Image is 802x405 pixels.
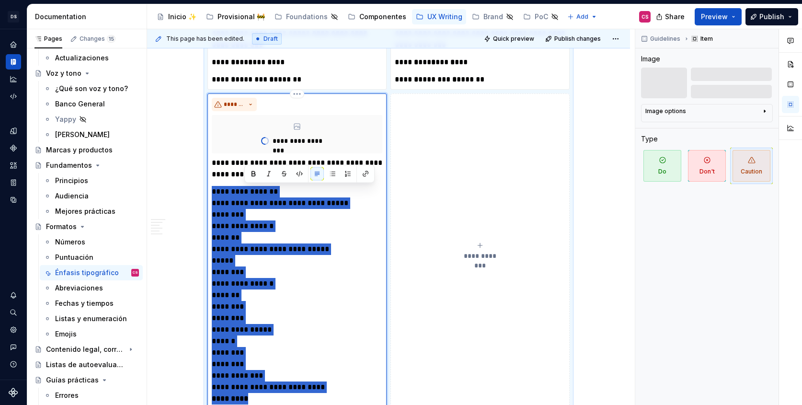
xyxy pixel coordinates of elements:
[46,375,99,385] div: Guías prácticas
[412,9,466,24] a: UX Writing
[6,89,21,104] a: Code automation
[40,326,143,342] a: Emojis
[153,7,562,26] div: Page tree
[34,35,62,43] div: Pages
[31,219,143,234] a: Formatos
[55,53,109,63] div: Actualizaciones
[40,296,143,311] a: Fechas y tiempos
[80,35,115,43] div: Changes
[641,54,660,64] div: Image
[202,9,269,24] a: Provisional 🚧
[6,54,21,69] a: Documentation
[55,99,105,109] div: Banco General
[55,283,103,293] div: Abreviaciones
[55,115,76,124] div: Yappy
[31,142,143,158] a: Marcas y productos
[650,35,680,43] span: Guidelines
[40,234,143,250] a: Números
[286,12,328,22] div: Foundations
[701,12,728,22] span: Preview
[344,9,410,24] a: Componentes
[46,360,125,370] div: Listas de autoevaluación
[6,288,21,303] button: Notifications
[264,35,278,43] span: Draft
[641,134,658,144] div: Type
[6,140,21,156] div: Components
[554,35,601,43] span: Publish changes
[40,250,143,265] a: Puntuación
[40,96,143,112] a: Banco General
[6,37,21,52] a: Home
[665,12,685,22] span: Share
[166,35,244,43] span: This page has been edited.
[40,81,143,96] a: ¿Qué son voz y tono?
[733,150,770,182] span: Caution
[6,123,21,139] a: Design tokens
[6,339,21,355] button: Contact support
[107,35,115,43] span: 15
[745,8,798,25] button: Publish
[55,207,115,216] div: Mejores prácticas
[359,12,406,22] div: Componentes
[493,35,534,43] span: Quick preview
[6,175,21,190] a: Storybook stories
[31,357,143,372] a: Listas de autoevaluación
[40,50,143,66] a: Actualizaciones
[35,12,143,22] div: Documentation
[55,391,79,400] div: Errores
[40,188,143,204] a: Audiencia
[46,145,113,155] div: Marcas y productos
[40,265,143,280] a: Énfasis tipográficoCS
[638,32,685,46] button: Guidelines
[576,13,588,21] span: Add
[55,176,88,185] div: Principios
[468,9,517,24] a: Brand
[133,268,138,278] div: CS
[55,191,89,201] div: Audiencia
[651,8,691,25] button: Share
[55,84,128,93] div: ¿Qué son voz y tono?
[688,150,726,182] span: Don't
[55,130,110,139] div: [PERSON_NAME]
[31,342,143,357] a: Contenido legal, correos, manuales y otros
[2,6,25,27] button: DS
[564,10,600,23] button: Add
[40,204,143,219] a: Mejores prácticas
[6,158,21,173] a: Assets
[40,112,143,127] a: Yappy
[46,161,92,170] div: Fundamentos
[55,268,119,278] div: Énfasis tipográfico
[9,388,18,397] svg: Supernova Logo
[6,192,21,208] a: Data sources
[686,148,728,184] button: Don't
[46,69,81,78] div: Voz y tono
[31,158,143,173] a: Fundamentos
[542,32,605,46] button: Publish changes
[40,173,143,188] a: Principios
[6,71,21,87] a: Analytics
[55,314,127,324] div: Listas y enumeración
[519,9,562,24] a: PoC
[483,12,503,22] div: Brand
[6,305,21,320] button: Search ⌘K
[46,222,77,231] div: Formatos
[6,322,21,337] a: Settings
[55,329,77,339] div: Emojis
[695,8,742,25] button: Preview
[40,127,143,142] a: [PERSON_NAME]
[55,299,114,308] div: Fechas y tiempos
[645,107,686,115] div: Image options
[31,66,143,81] a: Voz y tono
[8,11,19,23] div: DS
